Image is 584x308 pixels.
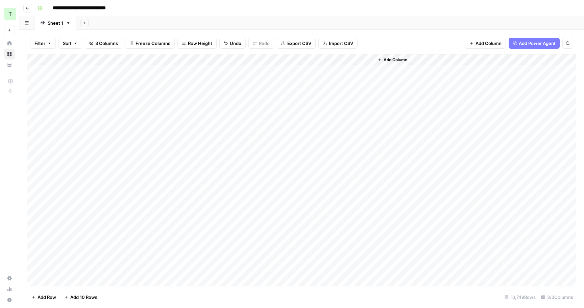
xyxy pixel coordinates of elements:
[4,38,15,49] a: Home
[85,38,122,49] button: 3 Columns
[188,40,212,47] span: Row Height
[8,10,12,18] span: T
[384,57,407,63] span: Add Column
[465,38,506,49] button: Add Column
[519,40,556,47] span: Add Power Agent
[375,55,410,64] button: Add Column
[58,38,82,49] button: Sort
[27,292,60,303] button: Add Row
[502,292,538,303] div: 10,749 Rows
[30,38,56,49] button: Filter
[230,40,241,47] span: Undo
[219,38,246,49] button: Undo
[476,40,502,47] span: Add Column
[329,40,353,47] span: Import CSV
[136,40,170,47] span: Freeze Columns
[177,38,217,49] button: Row Height
[4,5,15,22] button: Workspace: TY SEO Team
[4,284,15,294] a: Usage
[38,294,56,301] span: Add Row
[4,273,15,284] a: Settings
[4,294,15,305] button: Help + Support
[277,38,316,49] button: Export CSV
[34,40,45,47] span: Filter
[34,16,76,30] a: Sheet 1
[70,294,97,301] span: Add 10 Rows
[248,38,274,49] button: Redo
[48,20,63,26] div: Sheet 1
[259,40,270,47] span: Redo
[63,40,72,47] span: Sort
[538,292,576,303] div: 3/3 Columns
[95,40,118,47] span: 3 Columns
[60,292,101,303] button: Add 10 Rows
[509,38,560,49] button: Add Power Agent
[4,49,15,60] a: Browse
[125,38,175,49] button: Freeze Columns
[318,38,358,49] button: Import CSV
[4,60,15,70] a: Your Data
[287,40,311,47] span: Export CSV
